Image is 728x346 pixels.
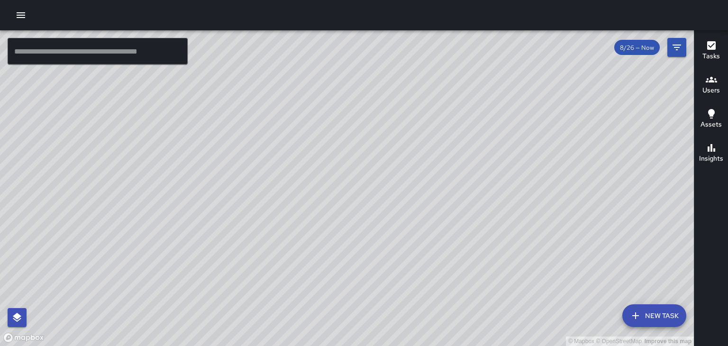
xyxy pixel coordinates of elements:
h6: Users [702,85,720,96]
button: Insights [694,137,728,171]
h6: Assets [701,119,722,130]
button: Tasks [694,34,728,68]
button: Users [694,68,728,102]
button: Filters [667,38,686,57]
h6: Insights [699,154,723,164]
button: New Task [622,304,686,327]
button: Assets [694,102,728,137]
span: 8/26 — Now [614,44,660,52]
h6: Tasks [702,51,720,62]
